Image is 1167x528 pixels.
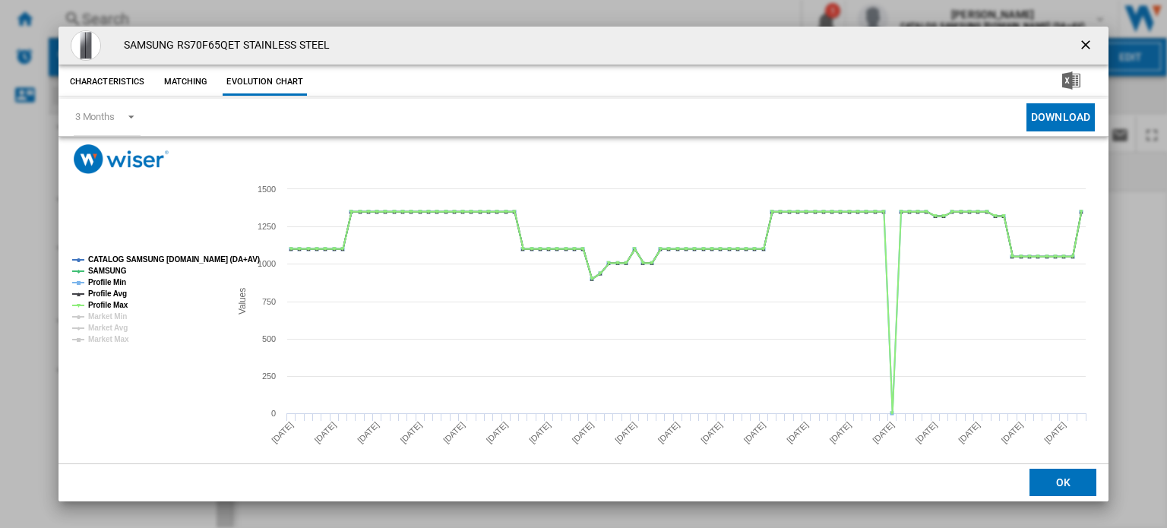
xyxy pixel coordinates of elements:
img: rs70f65qetws.jpg [71,30,101,61]
tspan: Market Min [88,312,127,321]
button: OK [1029,470,1096,497]
tspan: [DATE] [656,420,681,445]
button: Download in Excel [1038,68,1105,96]
tspan: 500 [262,334,276,343]
tspan: [DATE] [699,420,724,445]
tspan: [DATE] [356,420,381,445]
tspan: [DATE] [484,420,509,445]
tspan: [DATE] [999,420,1024,445]
tspan: 750 [262,297,276,306]
tspan: [DATE] [1042,420,1067,445]
img: logo_wiser_300x94.png [74,144,169,174]
tspan: [DATE] [871,420,896,445]
h4: SAMSUNG RS70F65QET STAINLESS STEEL [116,38,330,53]
tspan: [DATE] [827,420,852,445]
md-dialog: Product popup [59,27,1108,502]
tspan: [DATE] [957,420,982,445]
tspan: [DATE] [742,420,767,445]
button: Characteristics [66,68,149,96]
tspan: [DATE] [913,420,938,445]
tspan: [DATE] [527,420,552,445]
button: Download [1026,103,1095,131]
tspan: Values [237,288,248,315]
tspan: [DATE] [312,420,337,445]
tspan: CATALOG SAMSUNG [DOMAIN_NAME] (DA+AV) [88,255,260,264]
tspan: 1000 [258,259,276,268]
tspan: [DATE] [570,420,595,445]
tspan: SAMSUNG [88,267,127,275]
tspan: 1250 [258,222,276,231]
tspan: 250 [262,371,276,381]
tspan: [DATE] [785,420,810,445]
tspan: 0 [271,409,276,418]
button: getI18NText('BUTTONS.CLOSE_DIALOG') [1072,30,1102,61]
button: Evolution chart [223,68,307,96]
tspan: 1500 [258,185,276,194]
tspan: Profile Max [88,301,128,309]
tspan: Market Max [88,335,129,343]
ng-md-icon: getI18NText('BUTTONS.CLOSE_DIALOG') [1078,37,1096,55]
tspan: [DATE] [441,420,466,445]
button: Matching [152,68,219,96]
tspan: [DATE] [613,420,638,445]
tspan: [DATE] [398,420,423,445]
tspan: Market Avg [88,324,128,332]
tspan: [DATE] [270,420,295,445]
tspan: Profile Min [88,278,126,286]
img: excel-24x24.png [1062,71,1080,90]
tspan: Profile Avg [88,289,127,298]
div: 3 Months [75,111,115,122]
